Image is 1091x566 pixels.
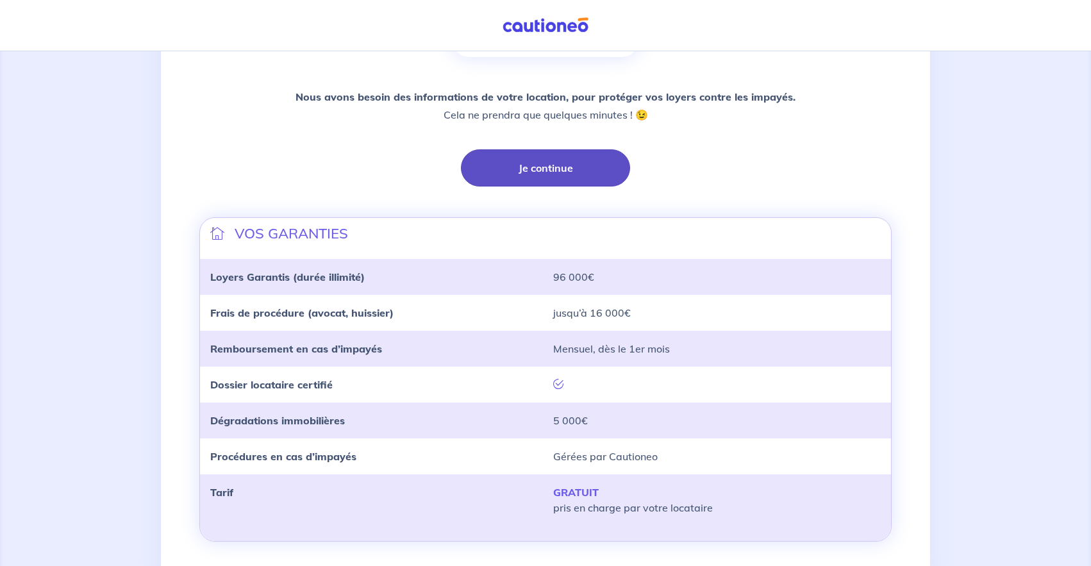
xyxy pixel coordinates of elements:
[553,341,881,356] p: Mensuel, dès le 1er mois
[210,378,333,391] strong: Dossier locataire certifié
[210,486,233,499] strong: Tarif
[210,271,365,283] strong: Loyers Garantis (durée illimité)
[553,269,881,285] p: 96 000€
[553,485,881,515] p: pris en charge par votre locataire
[210,450,356,463] strong: Procédures en cas d’impayés
[210,414,345,427] strong: Dégradations immobilières
[553,305,881,320] p: jusqu’à 16 000€
[235,223,348,244] p: VOS GARANTIES
[497,17,594,33] img: Cautioneo
[210,342,382,355] strong: Remboursement en cas d’impayés
[553,449,881,464] p: Gérées par Cautioneo
[461,149,630,187] button: Je continue
[296,90,795,103] strong: Nous avons besoin des informations de votre location, pour protéger vos loyers contre les impayés.
[210,306,394,319] strong: Frais de procédure (avocat, huissier)
[296,88,795,124] p: Cela ne prendra que quelques minutes ! 😉
[553,413,881,428] p: 5 000€
[553,486,599,499] strong: GRATUIT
